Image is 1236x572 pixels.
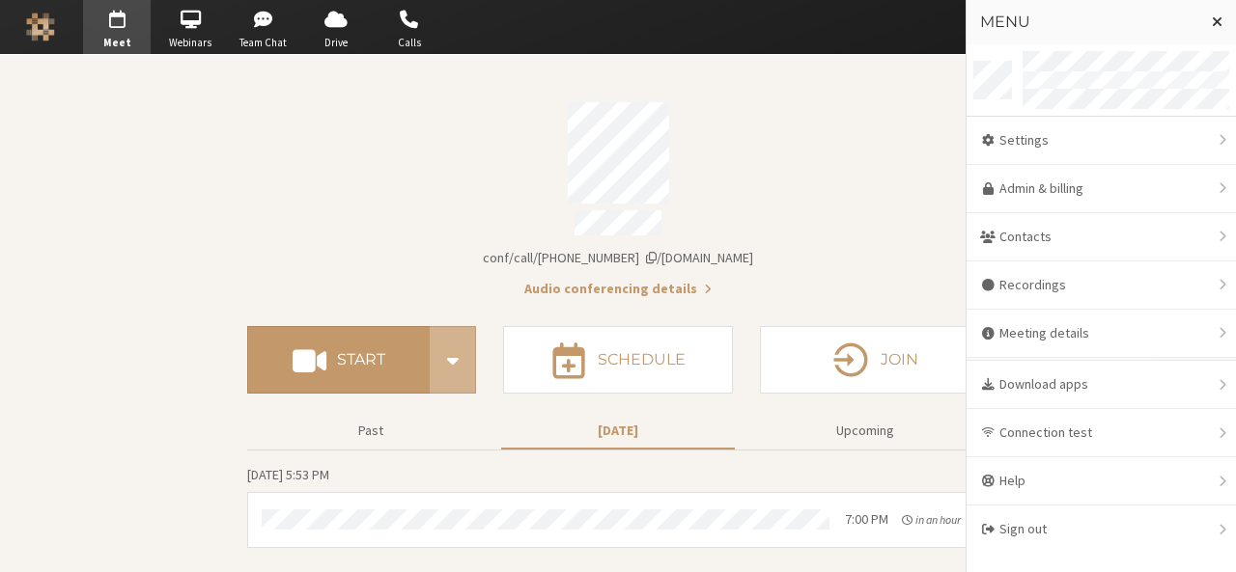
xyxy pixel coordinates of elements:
[430,326,476,394] div: Start conference options
[503,326,732,394] button: Schedule
[376,35,443,51] span: Calls
[156,35,224,51] span: Webinars
[967,310,1236,358] div: Meeting details
[967,457,1236,505] div: Help
[980,14,1195,31] h3: Menu
[967,505,1236,553] div: Sign out
[302,35,370,51] span: Drive
[967,165,1236,213] a: Admin & billing
[247,466,329,483] span: [DATE] 5:53 PM
[845,509,888,530] div: 7:00 PM
[881,352,918,368] h4: Join
[967,213,1236,261] div: Contacts
[915,512,961,527] span: in an hour
[967,361,1236,409] div: Download apps
[26,13,55,41] img: Iotum
[83,35,151,51] span: Meet
[483,249,753,266] span: Copy my meeting room link
[483,248,753,268] button: Copy my meeting room linkCopy my meeting room link
[254,414,488,448] button: Past
[524,279,712,299] button: Audio conferencing details
[967,117,1236,165] div: Settings
[247,464,989,548] section: Today's Meetings
[337,352,385,368] h4: Start
[247,89,989,299] section: Account details
[748,414,982,448] button: Upcoming
[598,352,686,368] h4: Schedule
[760,326,989,394] button: Join
[230,35,297,51] span: Team Chat
[501,414,735,448] button: [DATE]
[967,409,1236,457] div: Connection test
[967,261,1236,310] div: Recordings
[247,326,430,394] button: Start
